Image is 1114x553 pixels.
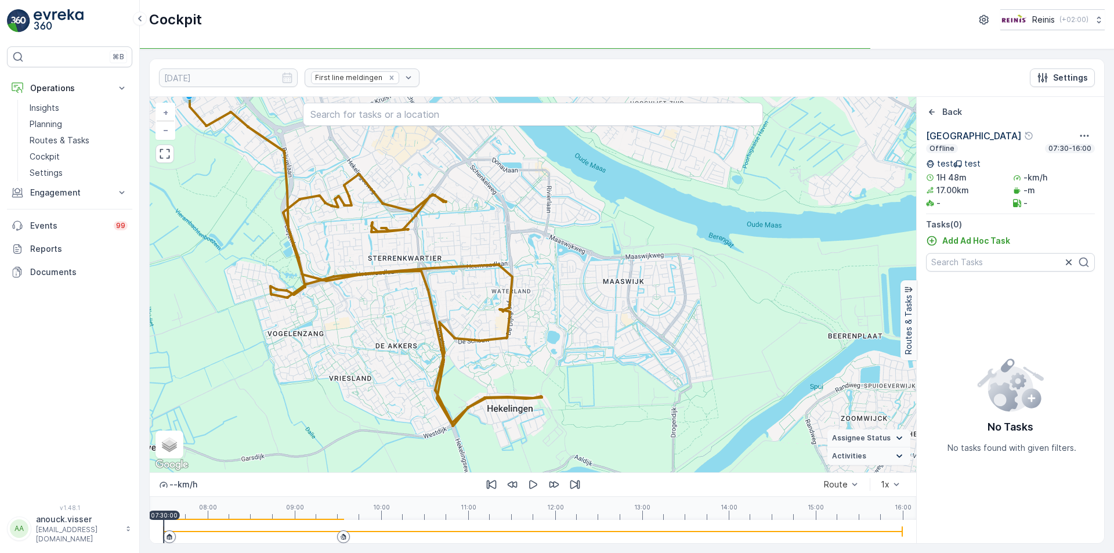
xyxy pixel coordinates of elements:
[7,77,132,100] button: Operations
[942,235,1010,247] p: Add Ad Hoc Task
[30,102,59,114] p: Insights
[1030,68,1095,87] button: Settings
[928,144,956,153] p: Offline
[634,504,650,511] p: 13:00
[7,514,132,544] button: AAanouck.visser[EMAIL_ADDRESS][DOMAIN_NAME]
[373,504,390,511] p: 10:00
[947,442,1076,454] p: No tasks found with given filters.
[153,457,191,472] img: Google
[36,514,120,525] p: anouck.visser
[157,121,174,139] a: Zoom Out
[30,266,128,278] p: Documents
[30,135,89,146] p: Routes & Tasks
[25,100,132,116] a: Insights
[157,432,182,457] a: Layers
[832,433,891,443] span: Assignee Status
[976,356,1044,412] img: config error
[25,116,132,132] a: Planning
[926,129,1022,143] p: [GEOGRAPHIC_DATA]
[30,220,107,232] p: Events
[169,479,197,490] p: -- km/h
[30,118,62,130] p: Planning
[151,512,178,519] p: 07:30:00
[303,103,763,126] input: Search for tasks or a location
[903,295,914,355] p: Routes & Tasks
[1059,15,1088,24] p: ( +02:00 )
[30,243,128,255] p: Reports
[936,172,967,183] p: 1H 48m
[926,253,1095,272] input: Search Tasks
[926,235,1010,247] a: Add Ad Hoc Task
[153,457,191,472] a: Open this area in Google Maps (opens a new window)
[163,125,169,135] span: −
[30,187,109,198] p: Engagement
[7,237,132,261] a: Reports
[34,9,84,32] img: logo_light-DOdMpM7g.png
[942,106,962,118] p: Back
[157,104,174,121] a: Zoom In
[10,519,28,538] div: AA
[827,429,910,447] summary: Assignee Status
[1023,197,1028,209] p: -
[1000,9,1105,30] button: Reinis(+02:00)
[286,504,304,511] p: 09:00
[461,504,476,511] p: 11:00
[1047,144,1093,153] p: 07:30-16:00
[1023,172,1047,183] p: -km/h
[937,158,953,169] p: test
[547,504,564,511] p: 12:00
[1024,131,1033,140] div: Help Tooltip Icon
[808,504,824,511] p: 15:00
[1000,13,1028,26] img: Reinis-Logo-Vrijstaand_Tekengebied-1-copy2_aBO4n7j.png
[25,165,132,181] a: Settings
[113,52,124,62] p: ⌘B
[936,197,941,209] p: -
[936,185,969,196] p: 17.00km
[721,504,737,511] p: 14:00
[30,151,60,162] p: Cockpit
[7,261,132,284] a: Documents
[824,480,848,489] div: Route
[1023,185,1035,196] p: -m
[116,221,125,230] p: 99
[25,132,132,149] a: Routes & Tasks
[895,504,912,511] p: 16:00
[1053,72,1088,84] p: Settings
[827,447,910,465] summary: Activities
[7,504,132,511] span: v 1.48.1
[926,106,962,118] a: Back
[30,167,63,179] p: Settings
[7,181,132,204] button: Engagement
[988,419,1033,435] p: No Tasks
[881,480,889,489] div: 1x
[36,525,120,544] p: [EMAIL_ADDRESS][DOMAIN_NAME]
[7,214,132,237] a: Events99
[30,82,109,94] p: Operations
[7,9,30,32] img: logo
[159,68,298,87] input: dd/mm/yyyy
[199,504,217,511] p: 08:00
[1032,14,1055,26] p: Reinis
[25,149,132,165] a: Cockpit
[926,219,1095,230] p: Tasks ( 0 )
[163,107,168,117] span: +
[832,451,866,461] span: Activities
[964,158,981,169] p: test
[149,10,202,29] p: Cockpit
